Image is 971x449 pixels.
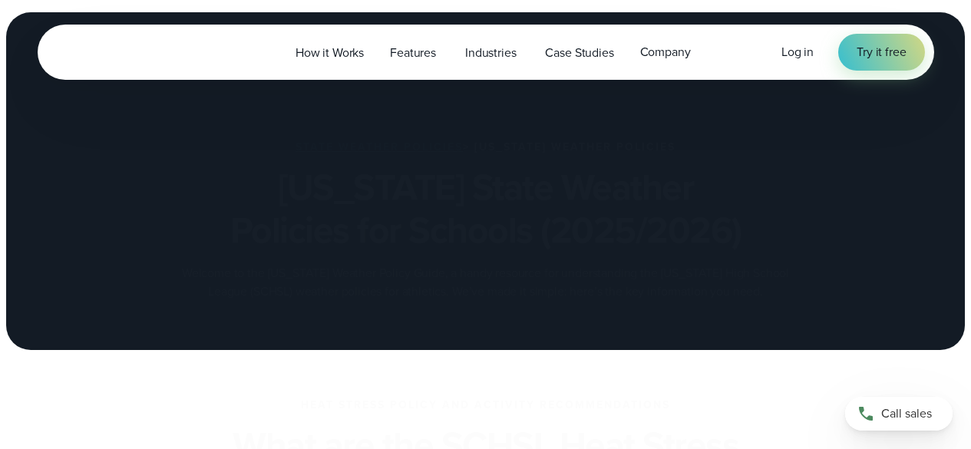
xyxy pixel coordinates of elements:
[640,43,691,61] span: Company
[838,34,924,71] a: Try it free
[465,44,516,62] span: Industries
[781,43,814,61] a: Log in
[282,37,377,68] a: How it Works
[881,404,932,423] span: Call sales
[532,37,626,68] a: Case Studies
[845,397,953,431] a: Call sales
[390,44,436,62] span: Features
[545,44,613,62] span: Case Studies
[857,43,906,61] span: Try it free
[296,44,364,62] span: How it Works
